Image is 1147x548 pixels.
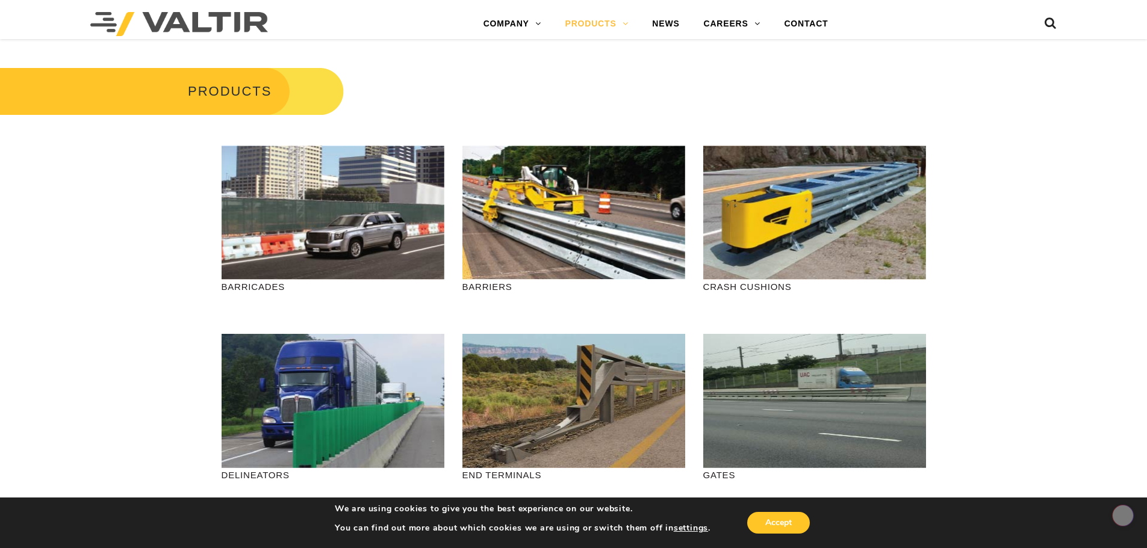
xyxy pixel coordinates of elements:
[772,12,840,36] a: CONTACT
[640,12,691,36] a: NEWS
[471,12,553,36] a: COMPANY
[222,468,444,482] p: DELINEATORS
[692,12,772,36] a: CAREERS
[335,523,710,534] p: You can find out more about which cookies we are using or switch them off in .
[462,280,685,294] p: BARRIERS
[335,503,710,514] p: We are using cookies to give you the best experience on our website.
[747,512,810,534] button: Accept
[703,468,926,482] p: GATES
[90,12,268,36] img: Valtir
[462,468,685,482] p: END TERMINALS
[222,280,444,294] p: BARRICADES
[703,280,926,294] p: CRASH CUSHIONS
[553,12,641,36] a: PRODUCTS
[674,523,708,534] button: settings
